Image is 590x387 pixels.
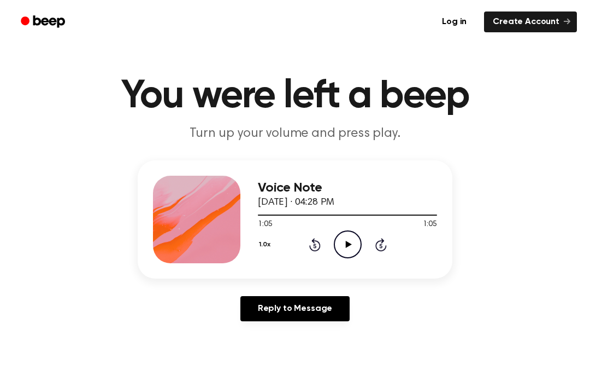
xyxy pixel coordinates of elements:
h1: You were left a beep [15,77,575,116]
a: Reply to Message [240,296,350,321]
button: 1.0x [258,235,274,254]
a: Create Account [484,11,577,32]
a: Beep [13,11,75,33]
a: Log in [431,9,477,34]
span: [DATE] · 04:28 PM [258,198,334,207]
p: Turn up your volume and press play. [85,125,505,143]
span: 1:05 [423,219,437,230]
h3: Voice Note [258,181,437,195]
span: 1:05 [258,219,272,230]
